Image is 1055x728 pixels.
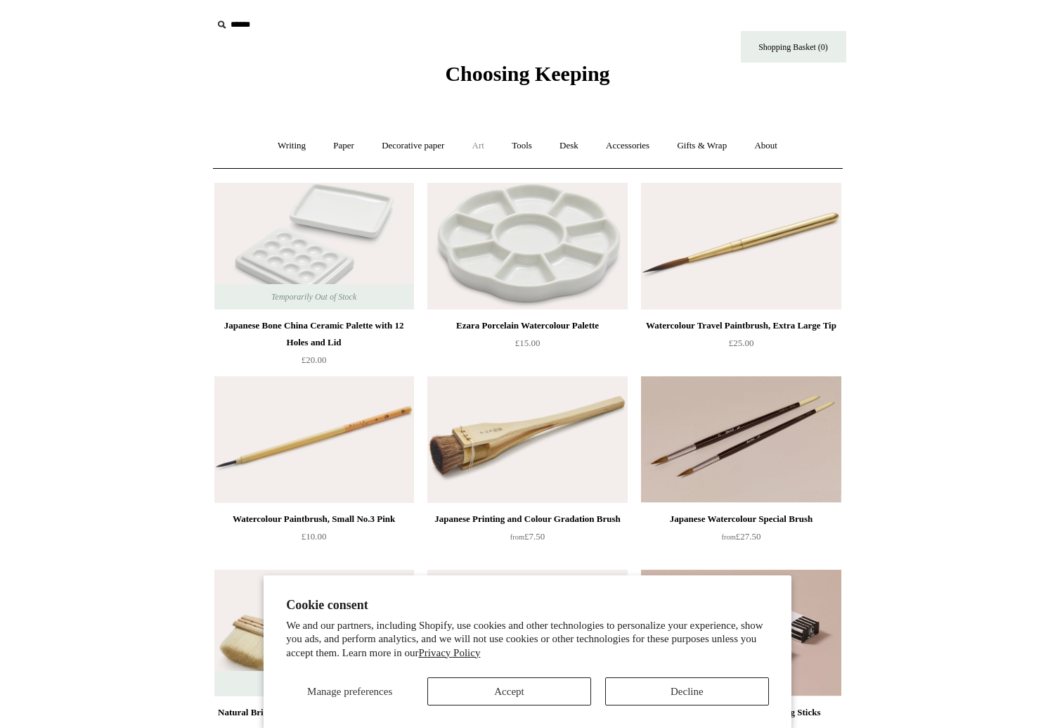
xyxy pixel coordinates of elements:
a: Choosing Keeping [445,73,609,83]
a: Tools [499,127,545,165]
a: Japanese Printing and Colour Gradation Brush from£7.50 [427,511,627,568]
a: Artist's Willow Charcoal Drawing Sticks Artist's Willow Charcoal Drawing Sticks [641,570,841,696]
img: Watercolour Travel Paintbrush, Extra Large Tip [641,183,841,309]
p: We and our partners, including Shopify, use cookies and other technologies to personalize your ex... [286,619,769,660]
img: Ezara Porcelain Watercolour Palette [427,183,627,309]
a: Premium Japanese Blending Brush Premium Japanese Blending Brush [427,570,627,696]
a: Japanese Watercolour Special Brush from£27.50 [641,511,841,568]
a: Shopping Basket (0) [741,31,846,63]
a: Japanese Watercolour Special Brush Japanese Watercolour Special Brush [641,376,841,503]
span: Temporarily Out of Stock [257,284,370,309]
h2: Cookie consent [286,598,769,613]
button: Decline [605,677,769,705]
img: Japanese Printing and Colour Gradation Brush [427,376,627,503]
div: Watercolour Travel Paintbrush, Extra Large Tip [645,317,837,334]
span: Manage preferences [307,686,392,697]
img: Japanese Bone China Ceramic Palette with 12 Holes and Lid [214,183,414,309]
div: Ezara Porcelain Watercolour Palette [431,317,623,334]
a: Accessories [593,127,662,165]
span: from [722,533,736,541]
a: Privacy Policy [419,647,481,658]
a: Japanese Bone China Ceramic Palette with 12 Holes and Lid Japanese Bone China Ceramic Palette wit... [214,183,414,309]
a: Watercolour Travel Paintbrush, Extra Large Tip £25.00 [641,317,841,375]
img: Artist's Willow Charcoal Drawing Sticks [641,570,841,696]
a: About [742,127,790,165]
a: Paper [321,127,367,165]
span: Choosing Keeping [445,62,609,85]
img: Watercolour Paintbrush, Small No.3 Pink [214,376,414,503]
img: Premium Japanese Blending Brush [427,570,627,696]
div: Japanese Bone China Ceramic Palette with 12 Holes and Lid [218,317,410,351]
span: £7.50 [510,531,545,542]
span: £27.50 [722,531,761,542]
a: Natural Bristle Japanese Craft Paint Brush, No.2 Angled Natural Bristle Japanese Craft Paint Brus... [214,570,414,696]
button: Accept [427,677,591,705]
span: Temporarily Out of Stock [257,671,370,696]
span: £15.00 [515,338,541,348]
a: Gifts & Wrap [664,127,739,165]
a: Watercolour Paintbrush, Small No.3 Pink Watercolour Paintbrush, Small No.3 Pink [214,376,414,503]
img: Japanese Watercolour Special Brush [641,376,841,503]
span: £10.00 [302,531,327,542]
a: Ezara Porcelain Watercolour Palette £15.00 [427,317,627,375]
a: Watercolour Travel Paintbrush, Extra Large Tip Watercolour Travel Paintbrush, Extra Large Tip [641,183,841,309]
span: £20.00 [302,355,327,365]
a: Decorative paper [369,127,457,165]
a: Writing [265,127,318,165]
a: Ezara Porcelain Watercolour Palette Ezara Porcelain Watercolour Palette [427,183,627,309]
a: Watercolour Paintbrush, Small No.3 Pink £10.00 [214,511,414,568]
div: Watercolour Paintbrush, Small No.3 Pink [218,511,410,528]
button: Manage preferences [286,677,413,705]
a: Desk [547,127,591,165]
a: Art [460,127,497,165]
span: £25.00 [729,338,754,348]
span: from [510,533,524,541]
div: Japanese Watercolour Special Brush [645,511,837,528]
a: Japanese Bone China Ceramic Palette with 12 Holes and Lid £20.00 [214,317,414,375]
a: Japanese Printing and Colour Gradation Brush Japanese Printing and Colour Gradation Brush [427,376,627,503]
img: Natural Bristle Japanese Craft Paint Brush, No.2 Angled [214,570,414,696]
div: Japanese Printing and Colour Gradation Brush [431,511,623,528]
